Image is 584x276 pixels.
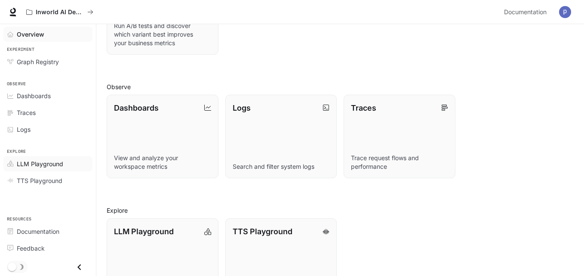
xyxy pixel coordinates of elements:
p: View and analyze your workspace metrics [114,154,211,171]
a: TTS Playground [3,173,92,188]
p: Dashboards [114,102,159,114]
h2: Observe [107,82,574,91]
a: Feedback [3,241,92,256]
button: Close drawer [70,258,89,276]
a: LLM Playground [3,156,92,171]
a: TracesTrace request flows and performance [344,95,455,179]
p: Inworld AI Demos [36,9,84,16]
span: Logs [17,125,31,134]
span: TTS Playground [17,176,62,185]
span: Documentation [504,7,547,18]
p: Logs [233,102,251,114]
p: Run A/B tests and discover which variant best improves your business metrics [114,22,211,47]
button: User avatar [556,3,574,21]
p: Trace request flows and performance [351,154,448,171]
span: Graph Registry [17,57,59,66]
span: Dashboards [17,91,51,100]
a: Overview [3,27,92,42]
p: LLM Playground [114,226,174,237]
p: Traces [351,102,376,114]
span: Traces [17,108,36,117]
span: Dark mode toggle [8,262,16,271]
a: Documentation [3,224,92,239]
span: LLM Playground [17,159,63,168]
a: Traces [3,105,92,120]
a: Dashboards [3,88,92,103]
a: LogsSearch and filter system logs [225,95,337,179]
a: Logs [3,122,92,137]
a: Documentation [501,3,553,21]
img: User avatar [559,6,571,18]
p: Search and filter system logs [233,162,330,171]
button: All workspaces [22,3,97,21]
span: Documentation [17,227,59,236]
span: Overview [17,30,44,39]
p: TTS Playground [233,226,292,237]
a: Graph Registry [3,54,92,69]
span: Feedback [17,244,45,253]
h2: Explore [107,206,574,215]
a: DashboardsView and analyze your workspace metrics [107,95,218,179]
